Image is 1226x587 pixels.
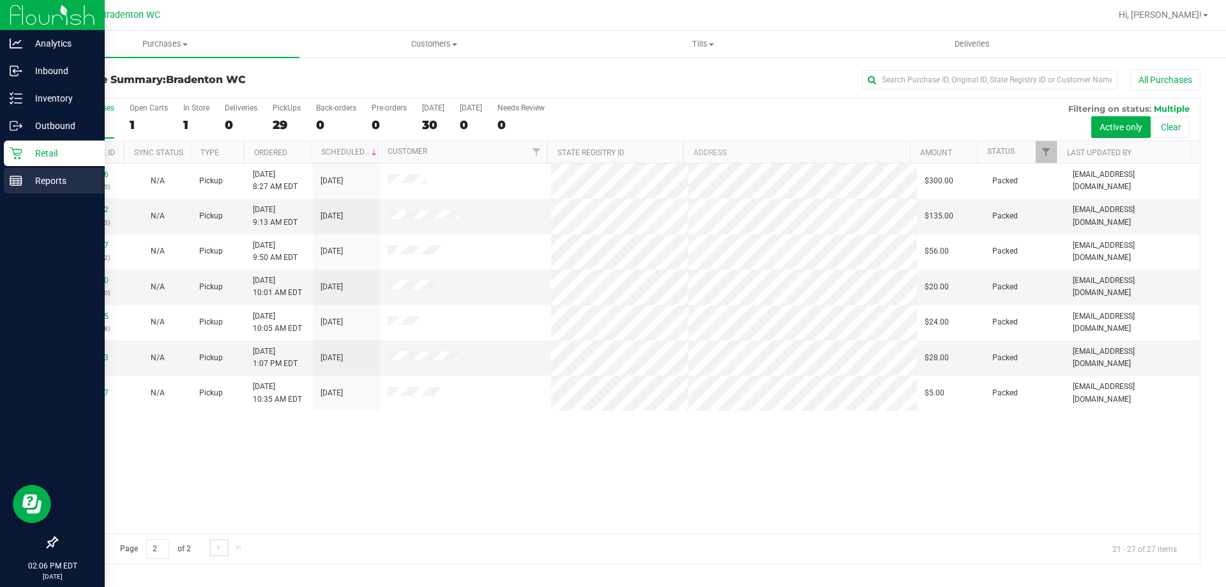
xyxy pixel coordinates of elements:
a: State Registry ID [557,148,624,157]
span: [DATE] 8:27 AM EDT [253,169,298,193]
a: Tills [568,31,837,57]
p: Outbound [22,118,99,133]
span: Not Applicable [151,388,165,397]
span: 21 - 27 of 27 items [1102,539,1187,558]
span: [EMAIL_ADDRESS][DOMAIN_NAME] [1073,310,1192,335]
div: 1 [183,118,209,132]
span: [EMAIL_ADDRESS][DOMAIN_NAME] [1073,204,1192,228]
a: Amount [920,148,952,157]
span: Packed [992,316,1018,328]
div: Back-orders [316,103,356,112]
div: Pre-orders [372,103,407,112]
div: 30 [422,118,444,132]
span: $24.00 [925,316,949,328]
inline-svg: Inventory [10,92,22,105]
span: $135.00 [925,210,953,222]
div: In Store [183,103,209,112]
p: [DATE] [6,572,99,581]
h3: Purchase Summary: [56,74,437,86]
a: Filter [1036,141,1057,163]
div: 0 [497,118,545,132]
button: All Purchases [1130,69,1200,91]
span: Not Applicable [151,211,165,220]
span: Packed [992,387,1018,399]
p: Inbound [22,63,99,79]
div: PickUps [273,103,301,112]
button: N/A [151,175,165,187]
a: 12012627 [73,241,109,250]
a: Sync Status [134,148,183,157]
span: [DATE] [321,352,343,364]
a: 12012422 [73,205,109,214]
a: 12012880 [73,276,109,285]
span: Pickup [199,175,223,187]
button: N/A [151,387,165,399]
div: Needs Review [497,103,545,112]
span: Not Applicable [151,282,165,291]
span: [DATE] [321,245,343,257]
span: Tills [569,38,836,50]
div: 0 [372,118,407,132]
span: Packed [992,352,1018,364]
span: Purchases [31,38,299,50]
span: [DATE] [321,387,343,399]
button: N/A [151,281,165,293]
a: 12013757 [73,388,109,397]
span: Pickup [199,245,223,257]
span: $5.00 [925,387,944,399]
a: Deliveries [838,31,1107,57]
span: [EMAIL_ADDRESS][DOMAIN_NAME] [1073,169,1192,193]
p: 02:06 PM EDT [6,560,99,572]
span: [DATE] 9:50 AM EDT [253,240,298,264]
span: Not Applicable [151,247,165,255]
a: Ordered [254,148,287,157]
iframe: Resource center [13,485,51,523]
span: Pickup [199,316,223,328]
button: N/A [151,316,165,328]
span: $300.00 [925,175,953,187]
th: Address [683,141,910,164]
span: [EMAIL_ADDRESS][DOMAIN_NAME] [1073,240,1192,264]
div: [DATE] [460,103,482,112]
span: Packed [992,281,1018,293]
inline-svg: Analytics [10,37,22,50]
a: Purchases [31,31,299,57]
span: Packed [992,210,1018,222]
span: Filtering on status: [1068,103,1151,114]
span: [EMAIL_ADDRESS][DOMAIN_NAME] [1073,381,1192,405]
a: Type [201,148,219,157]
a: 12012905 [73,312,109,321]
inline-svg: Reports [10,174,22,187]
div: 0 [225,118,257,132]
span: Pickup [199,210,223,222]
a: Last Updated By [1067,148,1131,157]
p: Retail [22,146,99,161]
span: Not Applicable [151,176,165,185]
span: Packed [992,245,1018,257]
span: $56.00 [925,245,949,257]
span: [DATE] 10:05 AM EDT [253,310,302,335]
span: [DATE] 10:01 AM EDT [253,275,302,299]
div: [DATE] [422,103,444,112]
span: Pickup [199,352,223,364]
a: Filter [526,141,547,163]
div: 0 [316,118,356,132]
div: Deliveries [225,103,257,112]
p: Analytics [22,36,99,51]
span: Hi, [PERSON_NAME]! [1119,10,1202,20]
span: Packed [992,175,1018,187]
span: Customers [300,38,568,50]
span: Not Applicable [151,317,165,326]
inline-svg: Inbound [10,65,22,77]
input: Search Purchase ID, Original ID, State Registry ID or Customer Name... [862,70,1117,89]
p: Inventory [22,91,99,106]
span: Not Applicable [151,353,165,362]
button: N/A [151,210,165,222]
span: [EMAIL_ADDRESS][DOMAIN_NAME] [1073,275,1192,299]
input: 2 [146,539,169,559]
span: [DATE] [321,175,343,187]
span: [DATE] 10:35 AM EDT [253,381,302,405]
a: Status [987,147,1015,156]
span: Multiple [1154,103,1190,114]
a: Scheduled [321,148,379,156]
